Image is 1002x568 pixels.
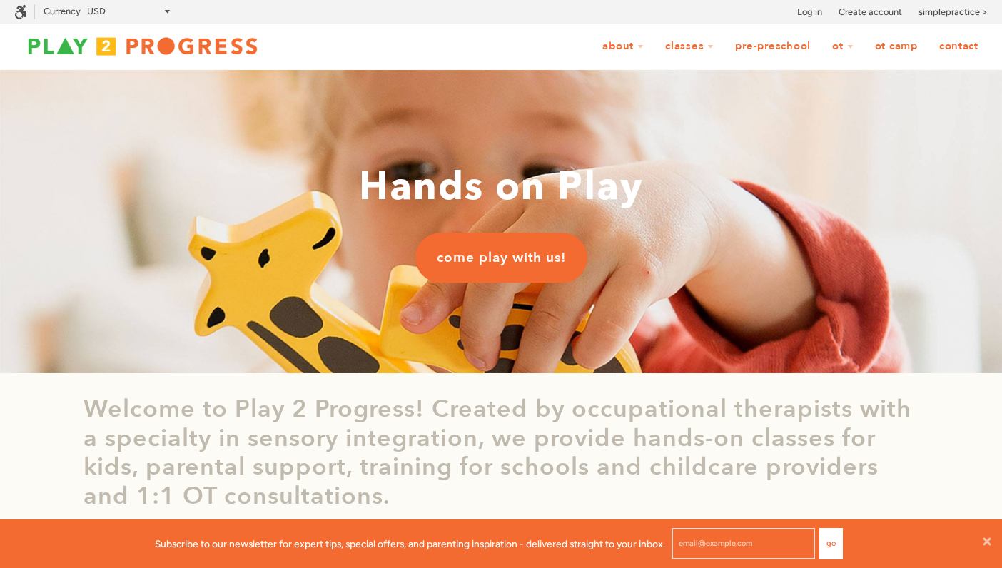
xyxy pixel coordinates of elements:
[918,5,988,19] a: simplepractice >
[593,33,653,60] a: About
[44,6,81,16] label: Currency
[415,233,587,283] a: come play with us!
[797,5,822,19] a: Log in
[672,528,815,559] input: email@example.com
[437,248,566,267] span: come play with us!
[726,33,820,60] a: Pre-Preschool
[930,33,988,60] a: Contact
[656,33,723,60] a: Classes
[823,33,863,60] a: OT
[83,518,118,541] p: read
[839,5,902,19] a: Create account
[866,33,927,60] a: OT Camp
[83,395,918,511] p: Welcome to Play 2 Progress! Created by occupational therapists with a specialty in sensory integr...
[155,536,665,552] p: Subscribe to our newsletter for expert tips, special offers, and parenting inspiration - delivere...
[14,32,271,61] img: Play2Progress logo
[819,528,843,559] button: Go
